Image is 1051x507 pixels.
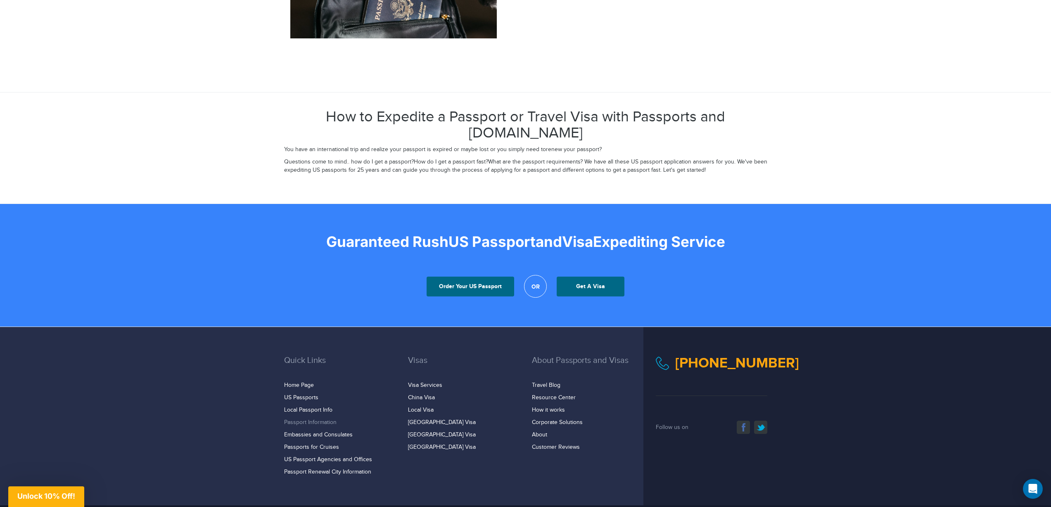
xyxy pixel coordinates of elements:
a: twitter [754,421,767,434]
h3: Visas [408,356,520,377]
span: Unlock 10% Off! [17,492,75,500]
a: Passport Information [284,419,337,426]
a: Visa Services [408,382,442,389]
a: About [532,431,547,438]
p: You have an international trip and realize your passport is expired or maybe lost or you simply n... [284,146,767,154]
div: Unlock 10% Off! [8,486,84,507]
strong: Visa [562,233,593,250]
div: Open Intercom Messenger [1023,479,1043,499]
a: Local Visa [408,407,434,413]
a: US Passports [284,394,318,401]
a: [PHONE_NUMBER] [675,355,799,372]
h3: Quick Links [284,356,396,377]
a: Customer Reviews [532,444,580,450]
a: Get A Visa [557,277,624,296]
a: How it works [532,407,565,413]
strong: US Passport [448,233,536,250]
span: Follow us on [656,424,688,431]
a: [GEOGRAPHIC_DATA] Visa [408,431,476,438]
a: Corporate Solutions [532,419,583,426]
h3: About Passports and Visas [532,356,643,377]
a: [GEOGRAPHIC_DATA] Visa [408,444,476,450]
a: Local Passport Info [284,407,332,413]
a: renew your passport [546,146,599,153]
a: Order Your US Passport [427,277,514,296]
a: China Visa [408,394,435,401]
a: [GEOGRAPHIC_DATA] Visa [408,419,476,426]
span: OR [524,275,547,298]
a: Embassies and Consulates [284,431,353,438]
a: US Passport Agencies and Offices [284,456,372,463]
a: Travel Blog [532,382,560,389]
a: Passport Renewal City Information [284,469,371,475]
a: Home Page [284,382,314,389]
a: facebook [737,421,750,434]
h1: How to Expedite a Passport or Travel Visa with Passports and [DOMAIN_NAME] [284,109,767,142]
a: Passports for Cruises [284,444,339,450]
a: Resource Center [532,394,576,401]
p: Questions come to mind.. how do I get a passport? What are the passport requirements? We have all... [284,158,767,175]
h2: Guaranteed Rush and Expediting Service [284,233,767,250]
a: How do I get a passport fast? [414,159,488,165]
